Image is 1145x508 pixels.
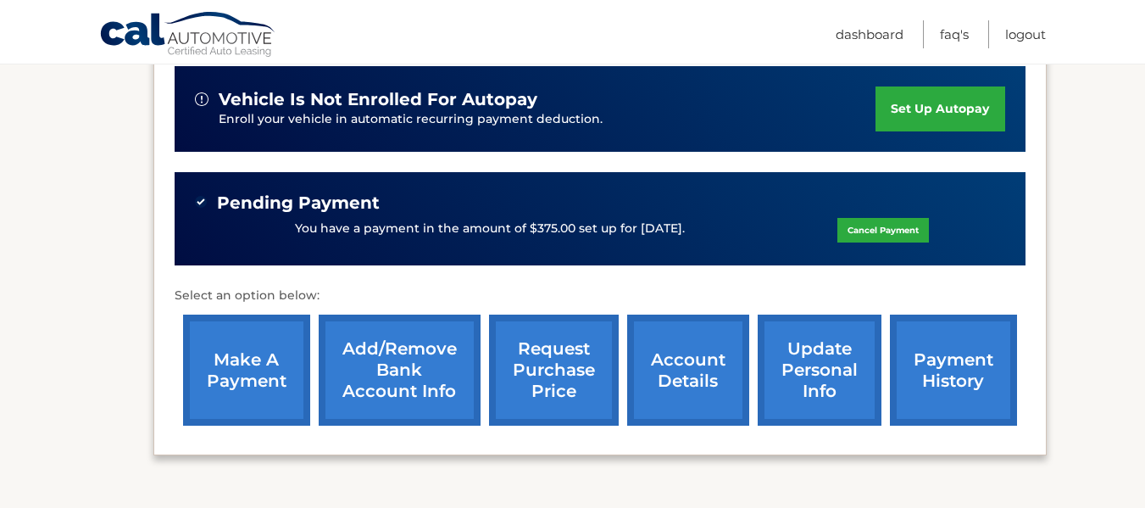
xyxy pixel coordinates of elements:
a: Cancel Payment [837,218,929,243]
a: account details [627,315,749,426]
p: You have a payment in the amount of $375.00 set up for [DATE]. [295,220,685,238]
span: vehicle is not enrolled for autopay [219,89,537,110]
a: set up autopay [875,87,1004,131]
p: Select an option below: [175,286,1025,306]
img: check-green.svg [195,196,207,208]
a: request purchase price [489,315,619,426]
a: Add/Remove bank account info [319,315,481,426]
span: Pending Payment [217,193,380,214]
a: payment history [890,315,1017,426]
a: Dashboard [836,20,903,48]
a: Logout [1005,20,1046,48]
a: Cal Automotive [99,11,277,60]
a: make a payment [183,315,310,426]
img: alert-white.svg [195,92,208,106]
a: FAQ's [940,20,969,48]
p: Enroll your vehicle in automatic recurring payment deduction. [219,110,876,129]
a: update personal info [758,315,881,426]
